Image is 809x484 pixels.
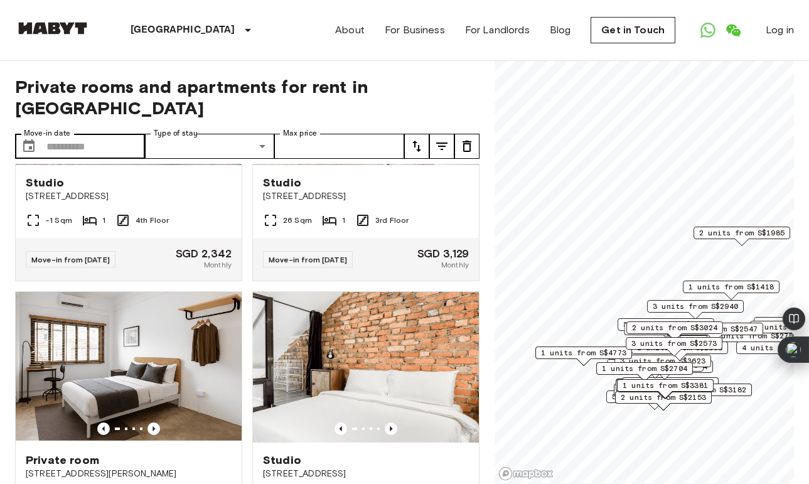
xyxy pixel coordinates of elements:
[653,301,738,312] span: 3 units from S$2940
[614,355,711,374] div: Map marker
[404,134,429,159] button: tune
[615,391,712,411] div: Map marker
[618,318,714,338] div: Map marker
[631,341,728,361] div: Map marker
[699,227,785,239] span: 2 units from S$1985
[626,321,723,341] div: Map marker
[695,18,721,43] a: Open WhatsApp
[263,453,301,468] span: Studio
[694,227,790,246] div: Map marker
[131,23,235,38] p: [GEOGRAPHIC_DATA]
[16,292,242,443] img: Marketing picture of unit SG-01-080-001-03
[655,384,752,403] div: Map marker
[154,128,198,139] label: Type of stay
[26,190,232,203] span: [STREET_ADDRESS]
[606,390,703,410] div: Map marker
[683,281,780,300] div: Map marker
[342,215,345,226] span: 1
[631,338,717,349] span: 3 units from S$2573
[102,215,105,226] span: 1
[612,391,697,402] span: 5 units from S$1680
[465,23,530,38] a: For Landlords
[498,466,554,481] a: Mapbox logo
[624,323,725,342] div: Map marker
[147,422,160,435] button: Previous image
[417,248,469,259] span: SGD 3,129
[541,347,626,358] span: 1 units from S$4773
[617,379,714,399] div: Map marker
[269,255,347,264] span: Move-in from [DATE]
[591,17,675,43] a: Get in Touch
[26,453,99,468] span: Private room
[15,22,90,35] img: Habyt
[721,18,746,43] a: Open WeChat
[204,259,232,271] span: Monthly
[335,422,347,435] button: Previous image
[375,215,409,226] span: 3rd Floor
[623,319,709,330] span: 3 units from S$1985
[688,281,774,293] span: 1 units from S$1418
[620,355,705,367] span: 3 units from S$3623
[385,422,397,435] button: Previous image
[766,23,794,38] a: Log in
[176,248,232,259] span: SGD 2,342
[24,128,70,139] label: Move-in date
[661,384,746,395] span: 1 units from S$3182
[136,215,169,226] span: 4th Floor
[263,175,301,190] span: Studio
[253,292,479,443] img: Marketing picture of unit SG-01-053-004-01
[647,300,744,320] div: Map marker
[385,23,445,38] a: For Business
[535,347,632,366] div: Map marker
[622,377,719,397] div: Map marker
[614,384,710,403] div: Map marker
[632,322,717,333] span: 2 units from S$3024
[602,363,687,374] span: 1 units from S$2704
[596,362,693,382] div: Map marker
[672,323,758,335] span: 1 units from S$2547
[26,175,64,190] span: Studio
[26,468,232,480] span: [STREET_ADDRESS][PERSON_NAME]
[283,128,317,139] label: Max price
[616,379,712,399] div: Map marker
[429,134,454,159] button: tune
[263,190,469,203] span: [STREET_ADDRESS]
[31,255,110,264] span: Move-in from [DATE]
[616,360,713,380] div: Map marker
[335,23,365,38] a: About
[667,323,763,342] div: Map marker
[626,337,722,357] div: Map marker
[263,468,469,480] span: [STREET_ADDRESS]
[46,215,72,226] span: -1 Sqm
[441,259,469,271] span: Monthly
[454,134,480,159] button: tune
[550,23,571,38] a: Blog
[16,134,41,159] button: Choose date
[623,380,708,391] span: 1 units from S$3381
[283,215,312,226] span: 26 Sqm
[15,76,480,119] span: Private rooms and apartments for rent in [GEOGRAPHIC_DATA]
[97,422,110,435] button: Previous image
